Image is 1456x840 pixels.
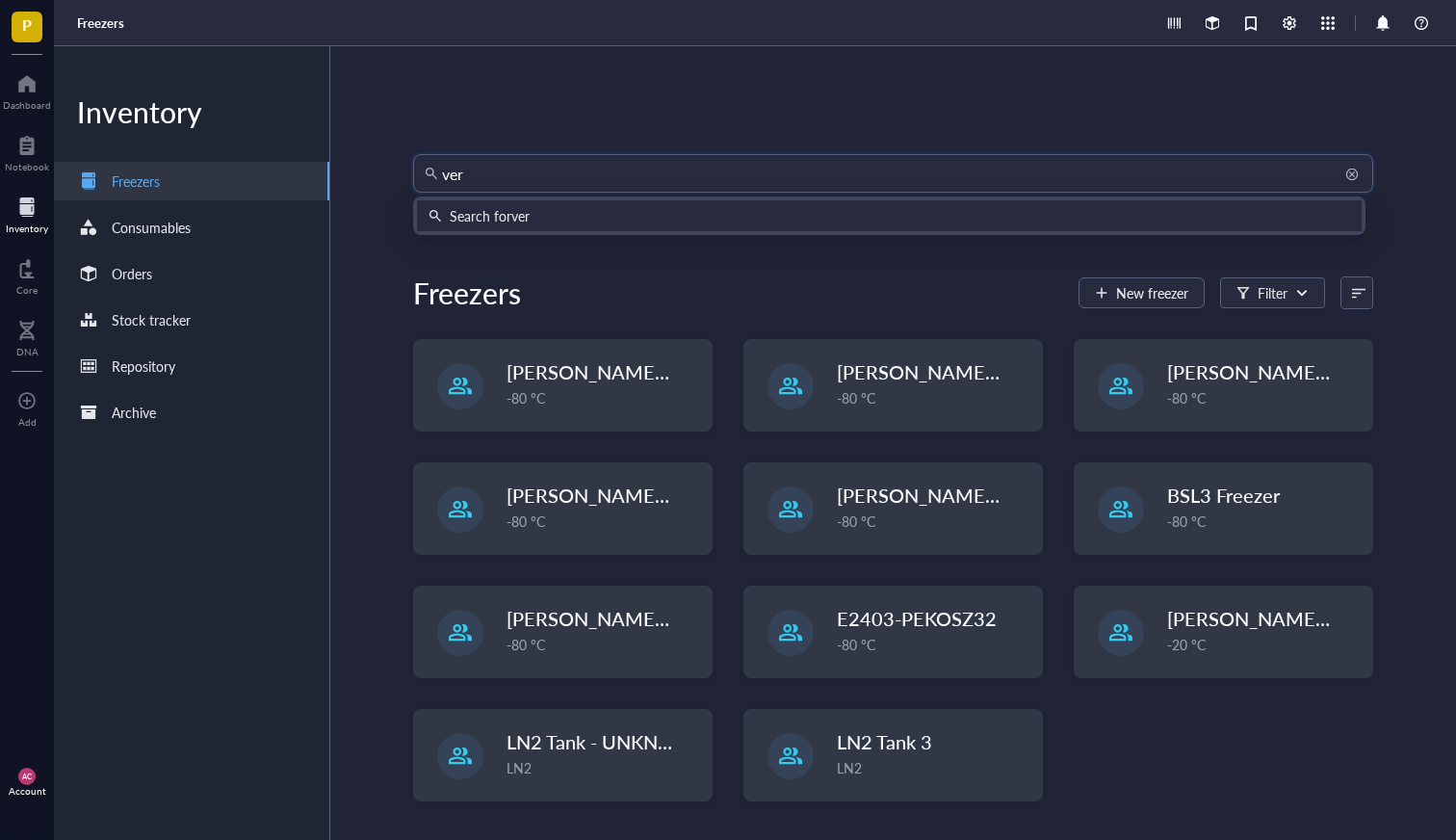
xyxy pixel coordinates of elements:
[18,416,37,428] div: Add
[5,161,49,172] div: Notebook
[837,634,1030,655] div: -80 °C
[3,99,51,111] div: Dashboard
[1167,482,1280,509] span: BSL3 Freezer
[54,301,329,339] a: Stock tracker
[22,772,33,780] span: AC
[1167,605,1424,632] span: [PERSON_NAME]-W2105-09
[54,254,329,293] a: Orders
[837,387,1030,408] div: -80 °C
[9,785,46,797] div: Account
[507,387,700,408] div: -80 °C
[507,482,764,509] span: [PERSON_NAME]-W2105-14
[1167,387,1361,408] div: -80 °C
[6,192,48,234] a: Inventory
[3,68,51,111] a: Dashboard
[77,14,128,32] a: Freezers
[5,130,49,172] a: Notebook
[16,284,38,296] div: Core
[112,355,175,377] div: Repository
[837,757,1030,778] div: LN2
[413,274,521,312] div: Freezers
[112,309,191,330] div: Stock tracker
[507,511,700,532] div: -80 °C
[450,205,530,226] div: Search for ver
[1167,358,1416,385] span: [PERSON_NAME]-E2403-05
[16,315,39,357] a: DNA
[507,634,700,655] div: -80 °C
[22,13,32,37] span: P
[837,511,1030,532] div: -80 °C
[54,208,329,247] a: Consumables
[6,223,48,234] div: Inventory
[507,358,858,385] span: [PERSON_NAME]-W2105-13 (Freezer 4)
[837,728,932,755] span: LN2 Tank 3
[16,253,38,296] a: Core
[54,92,329,131] div: Inventory
[1258,282,1287,303] div: Filter
[112,217,191,238] div: Consumables
[54,162,329,200] a: Freezers
[837,605,997,632] span: E2403-PEKOSZ32
[1167,511,1361,532] div: -80 °C
[54,393,329,432] a: Archive
[112,402,156,423] div: Archive
[507,605,743,632] span: [PERSON_NAME]-2105-06
[112,171,160,192] div: Freezers
[837,358,1094,385] span: [PERSON_NAME]-W2105-07
[112,263,152,284] div: Orders
[837,482,1246,509] span: [PERSON_NAME]-E2300-[PERSON_NAME]-31
[16,346,39,357] div: DNA
[507,757,700,778] div: LN2
[54,347,329,385] a: Repository
[507,728,708,755] span: LN2 Tank - UNKNOWN
[1116,285,1188,301] span: New freezer
[1167,634,1361,655] div: -20 °C
[1079,277,1205,308] button: New freezer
